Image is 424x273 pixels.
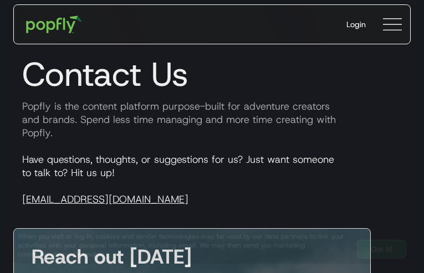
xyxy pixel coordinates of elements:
[18,232,348,259] div: When you visit or log in, cookies and similar technologies may be used by our data partners to li...
[346,19,366,30] div: Login
[338,10,375,39] a: Login
[18,8,90,41] a: home
[13,153,411,206] p: Have questions, thoughts, or suggestions for us? Just want someone to talk to? Hit us up!
[13,100,411,140] p: Popfly is the content platform purpose-built for adventure creators and brands. Spend less time m...
[357,240,406,259] a: Got It!
[22,193,188,206] a: [EMAIL_ADDRESS][DOMAIN_NAME]
[104,250,118,259] a: here
[13,54,411,94] h1: Contact Us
